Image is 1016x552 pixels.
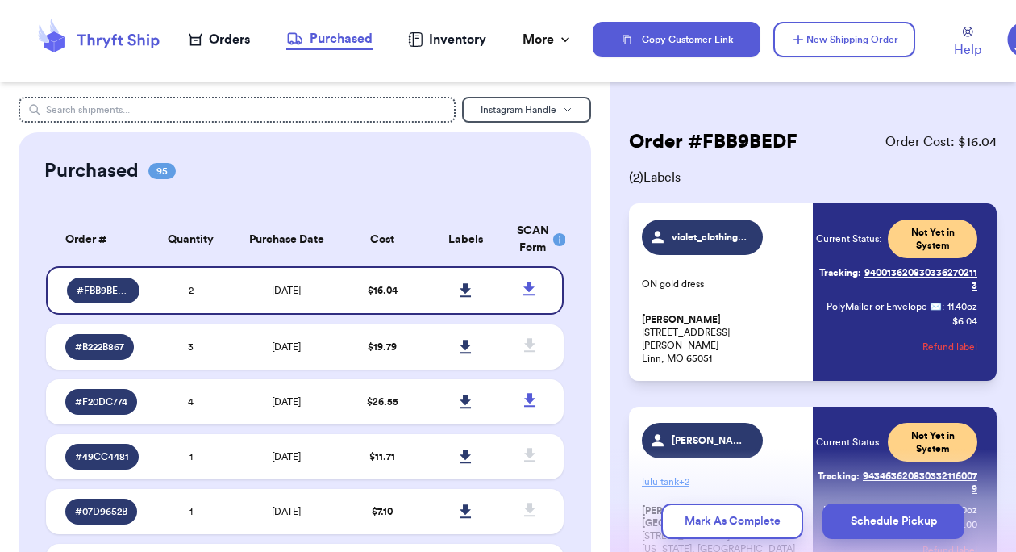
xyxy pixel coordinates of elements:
span: # 07D9652B [75,505,127,518]
span: [PERSON_NAME] [672,434,748,447]
span: [DATE] [272,452,301,462]
span: $ 7.10 [372,507,393,516]
span: 11.40 oz [947,300,977,313]
span: Not Yet in System [897,429,968,455]
span: # 49CC4481 [75,450,129,463]
a: Inventory [408,30,486,49]
th: Order # [46,213,150,266]
div: SCAN Form [517,223,545,257]
span: $ 26.55 [367,397,398,407]
span: 95 [148,163,176,179]
span: 3 [188,342,194,352]
button: Instagram Handle [462,97,591,123]
span: 4 [188,397,194,407]
th: Labels [424,213,507,266]
span: 1 [189,507,193,516]
p: [STREET_ADDRESS][PERSON_NAME] Linn, MO 65051 [642,313,803,365]
p: lulu tank [642,469,803,495]
a: Orders [189,30,250,49]
span: Current Status: [816,232,881,245]
span: 1 [189,452,193,462]
button: New Shipping Order [773,22,915,57]
span: violet_clothing_thrift [672,231,748,244]
h2: Order # FBB9BEDF [629,129,797,155]
span: [DATE] [272,507,301,516]
span: Current Status: [816,436,881,449]
a: Tracking:9434636208303321160079 [816,463,977,502]
div: More [523,30,573,49]
span: [PERSON_NAME] [642,314,721,326]
p: ON gold dress [642,278,803,291]
span: # FBB9BEDF [77,284,131,297]
th: Cost [341,213,424,266]
span: $ 16.04 [368,286,398,295]
span: Help [954,40,981,60]
a: Help [954,27,981,60]
th: Quantity [149,213,232,266]
h2: Purchased [44,158,139,184]
span: Instagram Handle [481,105,556,115]
button: Schedule Pickup [822,504,964,539]
span: PolyMailer or Envelope ✉️ [827,302,942,312]
a: Tracking:9400136208303362702113 [816,260,977,299]
a: Purchased [286,29,373,50]
span: + 2 [679,477,689,487]
span: [DATE] [272,397,301,407]
th: Purchase Date [232,213,341,266]
span: 2 [189,286,194,295]
span: : [942,300,944,313]
button: Mark As Complete [661,504,803,539]
input: Search shipments... [19,97,456,123]
span: ( 2 ) Labels [629,168,997,187]
button: Refund label [922,329,977,365]
button: Copy Customer Link [593,22,760,57]
span: $ 19.79 [368,342,397,352]
p: $ 6.04 [952,315,977,328]
span: # F20DC774 [75,395,127,408]
span: Not Yet in System [897,226,968,252]
span: $ 11.71 [369,452,395,462]
span: Tracking: [819,266,861,279]
span: # B222B867 [75,341,124,353]
div: Purchased [286,29,373,48]
span: Tracking: [818,470,860,483]
span: Order Cost: $ 16.04 [885,132,997,152]
span: [DATE] [272,342,301,352]
span: [DATE] [272,286,301,295]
